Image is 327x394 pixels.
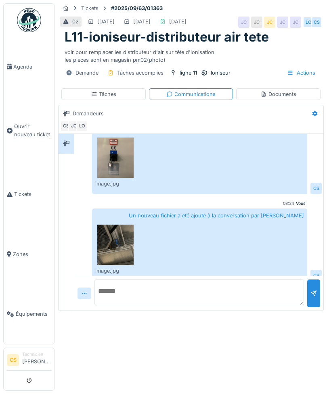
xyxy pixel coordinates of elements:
div: Ioniseur [211,69,231,77]
strong: #2025/09/63/01363 [108,4,166,12]
div: 02 [72,18,79,25]
div: JC [290,17,301,28]
div: JC [251,17,262,28]
div: JC [264,17,275,28]
div: Demande [75,69,99,77]
div: Documents [260,90,296,98]
div: JC [238,17,249,28]
span: Zones [13,250,51,258]
div: JC [277,17,288,28]
div: CS [60,121,71,132]
a: Agenda [4,37,55,97]
span: Ouvrir nouveau ticket [14,123,51,138]
div: image.jpg [95,180,136,188]
div: Demandeurs [73,110,104,117]
a: Zones [4,224,55,284]
img: yc8859lp82ivs2ji6kmx9hj0p5zn [97,138,134,178]
div: voir pour remplacer les distributeur d'air sur tête d'ionisation les pièces sont en magasin pm02(... [65,45,317,64]
div: CS [311,17,322,28]
div: Tâches accomplies [117,69,163,77]
div: Un nouveau fichier a été ajouté à la conversation par [PERSON_NAME] [92,121,307,194]
li: [PERSON_NAME] [22,351,51,369]
div: Tickets [81,4,99,12]
li: CS [7,354,19,366]
div: CS [310,183,322,194]
span: Agenda [13,63,51,71]
img: gneyu1zq1zmpf4740yrjh56jb3jp [97,225,134,265]
div: LO [76,121,88,132]
div: Vous [296,200,306,206]
div: 08:34 [283,200,294,206]
div: LO [303,17,314,28]
div: Actions [283,67,319,79]
div: [DATE] [97,18,115,25]
div: Un nouveau fichier a été ajouté à la conversation par [PERSON_NAME] [92,208,307,281]
div: Tâches [91,90,116,98]
a: Équipements [4,284,55,344]
div: JC [68,121,80,132]
div: Technicien [22,351,51,357]
div: Communications [166,90,216,98]
div: [DATE] [169,18,187,25]
div: image.jpg [95,267,136,275]
span: Équipements [16,310,51,318]
span: Tickets [14,190,51,198]
div: CS [310,270,322,281]
img: Badge_color-CXgf-gQk.svg [17,8,41,32]
h1: L11-ioniseur-distributeur air tete [65,29,269,45]
a: CS Technicien[PERSON_NAME] [7,351,51,371]
a: Tickets [4,164,55,224]
a: Ouvrir nouveau ticket [4,97,55,165]
div: ligne 11 [180,69,197,77]
div: [DATE] [133,18,151,25]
